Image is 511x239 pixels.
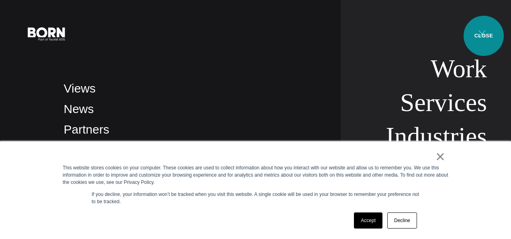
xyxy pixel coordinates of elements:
a: News [64,102,94,115]
a: Services [400,88,487,117]
a: Industries [386,122,487,150]
a: × [435,153,445,160]
a: Views [64,82,96,95]
a: Accept [354,212,382,229]
button: Open [472,25,492,42]
a: Partners [64,123,109,136]
a: Work [431,54,487,83]
div: This website stores cookies on your computer. These cookies are used to collect information about... [63,164,448,186]
p: If you decline, your information won’t be tracked when you visit this website. A single cookie wi... [92,191,419,205]
a: Decline [387,212,417,229]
